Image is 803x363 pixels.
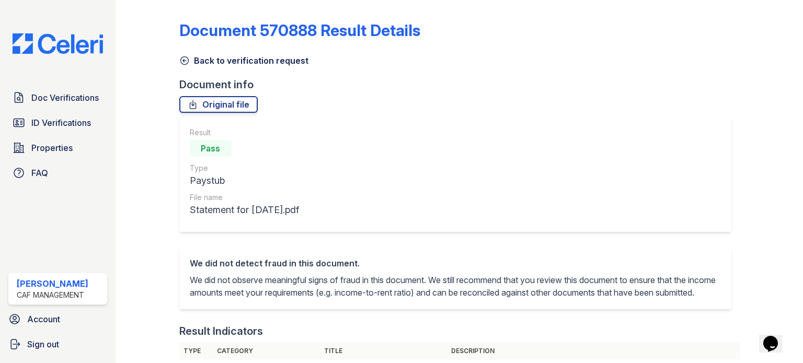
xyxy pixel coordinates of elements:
img: CE_Logo_Blue-a8612792a0a2168367f1c8372b55b34899dd931a85d93a1a3d3e32e68fde9ad4.png [4,33,111,54]
div: Paystub [190,173,299,188]
div: File name [190,192,299,203]
th: Category [213,343,320,359]
div: Type [190,163,299,173]
div: Statement for [DATE].pdf [190,203,299,217]
span: Account [27,313,60,325]
a: ID Verifications [8,112,107,133]
a: Original file [179,96,258,113]
span: Properties [31,142,73,154]
div: Pass [190,140,232,157]
div: Document info [179,77,740,92]
p: We did not observe meaningful signs of fraud in this document. We still recommend that you review... [190,274,721,299]
iframe: chat widget [759,321,793,353]
div: Result Indicators [179,324,263,338]
a: Document 570888 Result Details [179,21,420,40]
th: Title [320,343,448,359]
th: Description [447,343,739,359]
div: CAF Management [17,290,88,300]
a: FAQ [8,162,107,183]
a: Sign out [4,334,111,355]
span: Doc Verifications [31,91,99,104]
span: FAQ [31,167,48,179]
a: Back to verification request [179,54,308,67]
div: [PERSON_NAME] [17,277,88,290]
div: Result [190,127,299,138]
a: Account [4,309,111,330]
div: We did not detect fraud in this document. [190,257,721,270]
span: ID Verifications [31,116,91,129]
a: Doc Verifications [8,87,107,108]
a: Properties [8,137,107,158]
span: Sign out [27,338,59,350]
th: Type [179,343,213,359]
